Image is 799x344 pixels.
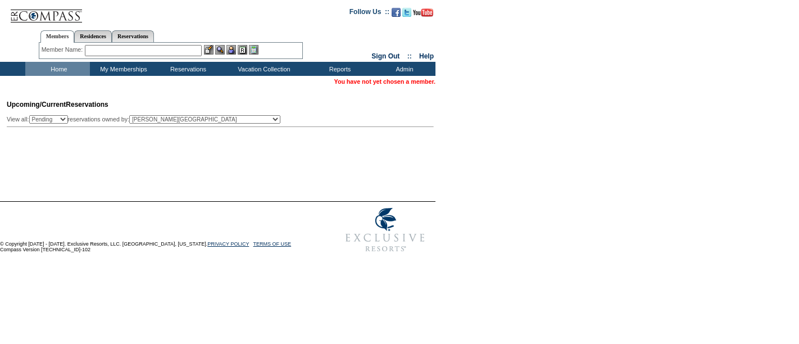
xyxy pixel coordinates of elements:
[349,7,389,20] td: Follow Us ::
[413,8,433,17] img: Subscribe to our YouTube Channel
[7,101,66,108] span: Upcoming/Current
[238,45,247,55] img: Reservations
[413,11,433,18] a: Subscribe to our YouTube Channel
[419,52,434,60] a: Help
[407,52,412,60] span: ::
[25,62,90,76] td: Home
[7,115,285,124] div: View all: reservations owned by:
[42,45,85,55] div: Member Name:
[253,241,292,247] a: TERMS OF USE
[74,30,112,42] a: Residences
[249,45,258,55] img: b_calculator.gif
[204,45,214,55] img: b_edit.gif
[392,11,401,18] a: Become our fan on Facebook
[334,78,435,85] span: You have not yet chosen a member.
[90,62,155,76] td: My Memberships
[215,45,225,55] img: View
[402,11,411,18] a: Follow us on Twitter
[335,202,435,258] img: Exclusive Resorts
[371,52,399,60] a: Sign Out
[392,8,401,17] img: Become our fan on Facebook
[402,8,411,17] img: Follow us on Twitter
[226,45,236,55] img: Impersonate
[207,241,249,247] a: PRIVACY POLICY
[219,62,306,76] td: Vacation Collection
[306,62,371,76] td: Reports
[155,62,219,76] td: Reservations
[112,30,154,42] a: Reservations
[371,62,435,76] td: Admin
[40,30,75,43] a: Members
[7,101,108,108] span: Reservations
